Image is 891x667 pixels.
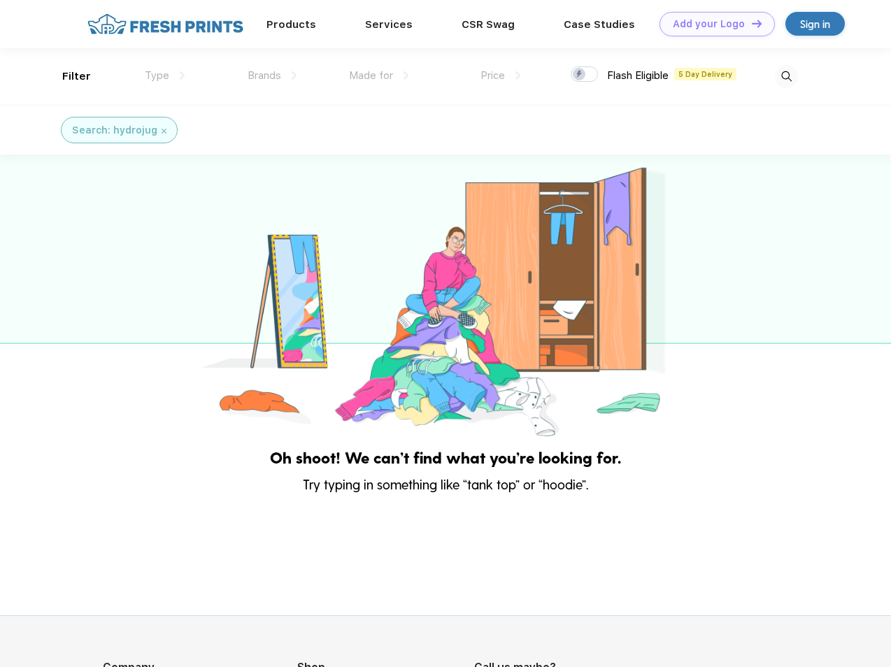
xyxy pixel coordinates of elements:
[62,69,91,85] div: Filter
[775,65,798,88] img: desktop_search.svg
[83,12,248,36] img: fo%20logo%202.webp
[162,129,166,134] img: filter_cancel.svg
[404,71,408,80] img: dropdown.png
[752,20,762,27] img: DT
[515,71,520,80] img: dropdown.png
[673,18,745,30] div: Add your Logo
[674,68,736,80] span: 5 Day Delivery
[480,69,505,82] span: Price
[292,71,297,80] img: dropdown.png
[248,69,281,82] span: Brands
[180,71,185,80] img: dropdown.png
[349,69,393,82] span: Made for
[145,69,169,82] span: Type
[607,69,669,82] span: Flash Eligible
[266,18,316,31] a: Products
[800,16,830,32] div: Sign in
[72,123,157,138] div: Search: hydrojug
[785,12,845,36] a: Sign in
